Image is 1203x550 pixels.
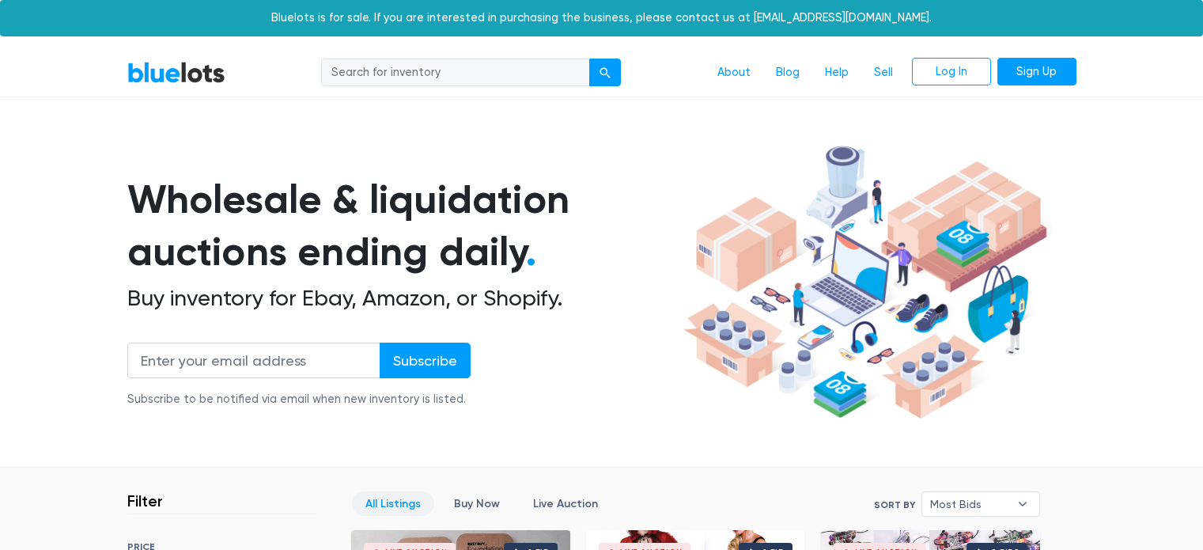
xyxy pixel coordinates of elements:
a: Sell [861,58,906,88]
input: Enter your email address [127,343,380,378]
a: Help [812,58,861,88]
b: ▾ [1006,492,1039,516]
h3: Filter [127,491,163,510]
a: About [705,58,763,88]
span: . [526,228,536,275]
input: Subscribe [380,343,471,378]
a: Live Auction [520,491,611,516]
div: Subscribe to be notified via email when new inventory is listed. [127,391,471,408]
h1: Wholesale & liquidation auctions ending daily [127,173,678,279]
a: Blog [763,58,812,88]
a: BlueLots [127,61,225,84]
input: Search for inventory [321,59,590,87]
h2: Buy inventory for Ebay, Amazon, or Shopify. [127,285,678,312]
span: Most Bids [930,492,1009,516]
a: Buy Now [441,491,513,516]
a: All Listings [352,491,434,516]
img: hero-ee84e7d0318cb26816c560f6b4441b76977f77a177738b4e94f68c95b2b83dbb.png [678,138,1053,427]
a: Sign Up [997,58,1076,86]
a: Log In [912,58,991,86]
label: Sort By [874,498,915,512]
